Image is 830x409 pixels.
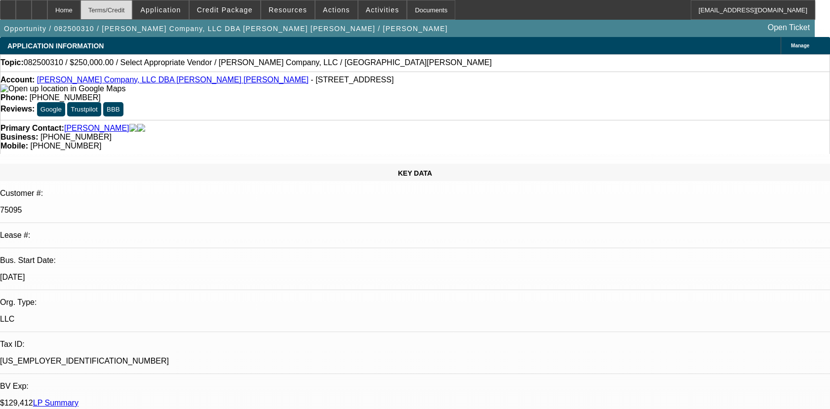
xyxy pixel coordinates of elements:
[37,102,65,116] button: Google
[791,43,809,48] span: Manage
[358,0,407,19] button: Activities
[30,93,101,102] span: [PHONE_NUMBER]
[323,6,350,14] span: Actions
[7,42,104,50] span: APPLICATION INFORMATION
[140,6,181,14] span: Application
[261,0,315,19] button: Resources
[64,124,129,133] a: [PERSON_NAME]
[67,102,101,116] button: Trustpilot
[0,84,125,93] a: View Google Maps
[190,0,260,19] button: Credit Package
[0,93,27,102] strong: Phone:
[0,58,24,67] strong: Topic:
[137,124,145,133] img: linkedin-icon.png
[0,133,38,141] strong: Business:
[316,0,357,19] button: Actions
[37,75,309,84] a: [PERSON_NAME] Company, LLC DBA [PERSON_NAME] [PERSON_NAME]
[269,6,307,14] span: Resources
[311,75,394,84] span: - [STREET_ADDRESS]
[0,124,64,133] strong: Primary Contact:
[0,142,28,150] strong: Mobile:
[0,75,35,84] strong: Account:
[398,169,432,177] span: KEY DATA
[40,133,112,141] span: [PHONE_NUMBER]
[764,19,814,36] a: Open Ticket
[103,102,123,116] button: BBB
[0,84,125,93] img: Open up location in Google Maps
[366,6,399,14] span: Activities
[33,399,79,407] a: LP Summary
[197,6,253,14] span: Credit Package
[30,142,101,150] span: [PHONE_NUMBER]
[133,0,188,19] button: Application
[4,25,448,33] span: Opportunity / 082500310 / [PERSON_NAME] Company, LLC DBA [PERSON_NAME] [PERSON_NAME] / [PERSON_NAME]
[24,58,492,67] span: 082500310 / $250,000.00 / Select Appropriate Vendor / [PERSON_NAME] Company, LLC / [GEOGRAPHIC_DA...
[0,105,35,113] strong: Reviews:
[129,124,137,133] img: facebook-icon.png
